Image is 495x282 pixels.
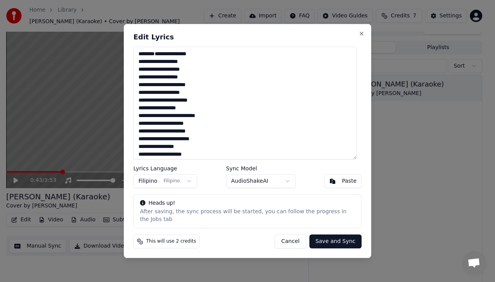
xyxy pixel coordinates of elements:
[342,177,357,185] div: Paste
[309,234,362,248] button: Save and Sync
[146,238,196,245] span: This will use 2 credits
[133,34,362,41] h2: Edit Lyrics
[226,166,296,171] label: Sync Model
[140,208,355,223] div: After saving, the sync process will be started, you can follow the progress in the Jobs tab
[324,174,362,188] button: Paste
[275,234,306,248] button: Cancel
[140,199,355,207] div: Heads up!
[133,166,197,171] label: Lyrics Language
